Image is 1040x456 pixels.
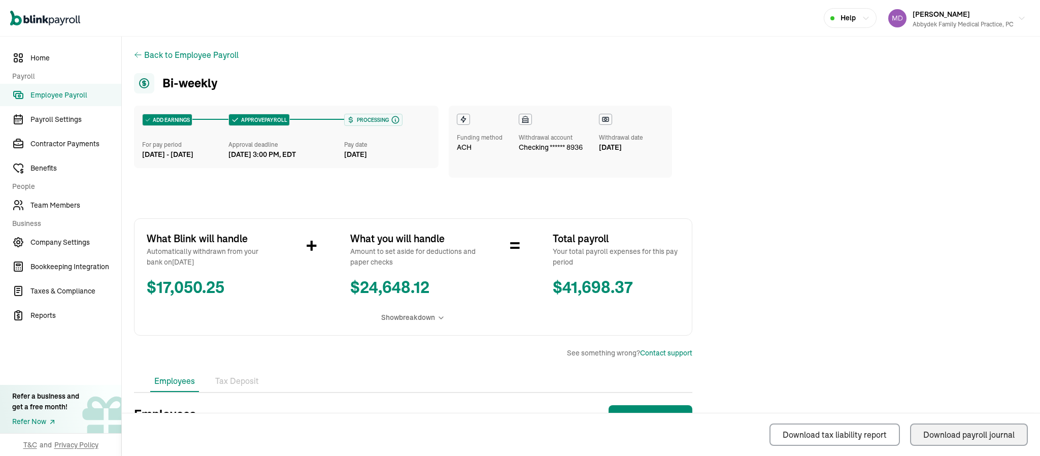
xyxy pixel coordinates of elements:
[553,231,680,246] span: Total payroll
[913,10,970,19] span: [PERSON_NAME]
[621,410,680,422] div: Share pay stubs
[510,231,520,262] span: =
[355,116,389,124] span: Processing
[12,181,115,192] span: People
[599,133,643,142] div: Withdrawal date
[350,246,477,268] span: Amount to set aside for deductions and paper checks
[381,312,435,323] span: Show breakdown
[306,231,317,262] span: +
[228,140,340,149] div: Approval deadline
[457,142,472,153] span: ACH
[10,4,80,33] nav: Global
[144,49,239,61] button: Back to Employee Payroll
[350,276,477,300] span: $ 24,648.12
[150,371,199,392] li: Employees
[519,133,583,142] div: Withdrawal account
[30,262,121,272] span: Bookkeeping Integration
[553,246,680,268] span: Your total payroll expenses for this pay period
[142,140,228,149] div: For pay period
[12,218,115,229] span: Business
[30,139,121,149] span: Contractor Payments
[23,440,37,450] span: T&C
[147,276,274,300] span: $ 17,050.25
[147,231,274,246] span: What Blink will handle
[30,310,121,321] span: Reports
[143,114,192,125] div: ADD EARNINGS
[783,429,887,441] div: Download tax liability report
[824,8,877,28] button: Help
[344,140,430,149] div: Pay date
[841,13,856,23] span: Help
[30,53,121,63] span: Home
[12,391,79,412] div: Refer a business and get a free month!
[910,424,1028,446] button: Download payroll journal
[599,142,643,153] div: [DATE]
[54,440,98,450] span: Privacy Policy
[769,424,900,446] button: Download tax liability report
[609,405,692,428] button: Share pay stubs
[567,348,692,359] span: See something wrong?
[30,114,121,125] span: Payroll Settings
[923,429,1015,441] div: Download payroll journal
[457,133,502,142] div: Funding method
[30,200,121,211] span: Team Members
[640,348,692,359] button: Contact support
[344,149,430,160] div: [DATE]
[147,246,274,268] span: Automatically withdrawn from your bank on [DATE]
[884,6,1030,31] button: [PERSON_NAME]Abbydek Family Medical Practice, PC
[30,237,121,248] span: Company Settings
[350,231,477,246] span: What you will handle
[142,149,228,160] div: [DATE] - [DATE]
[228,149,296,160] div: [DATE] 3:00 PM, EDT
[913,20,1014,29] div: Abbydek Family Medical Practice, PC
[211,371,263,392] li: Tax Deposit
[12,71,115,82] span: Payroll
[30,163,121,174] span: Benefits
[553,276,680,300] span: $ 41,698.37
[239,116,287,124] span: APPROVE PAYROLL
[30,90,121,101] span: Employee Payroll
[12,416,79,427] a: Refer Now
[134,73,692,93] h1: Bi-weekly
[134,405,196,428] h3: Employees
[30,286,121,297] span: Taxes & Compliance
